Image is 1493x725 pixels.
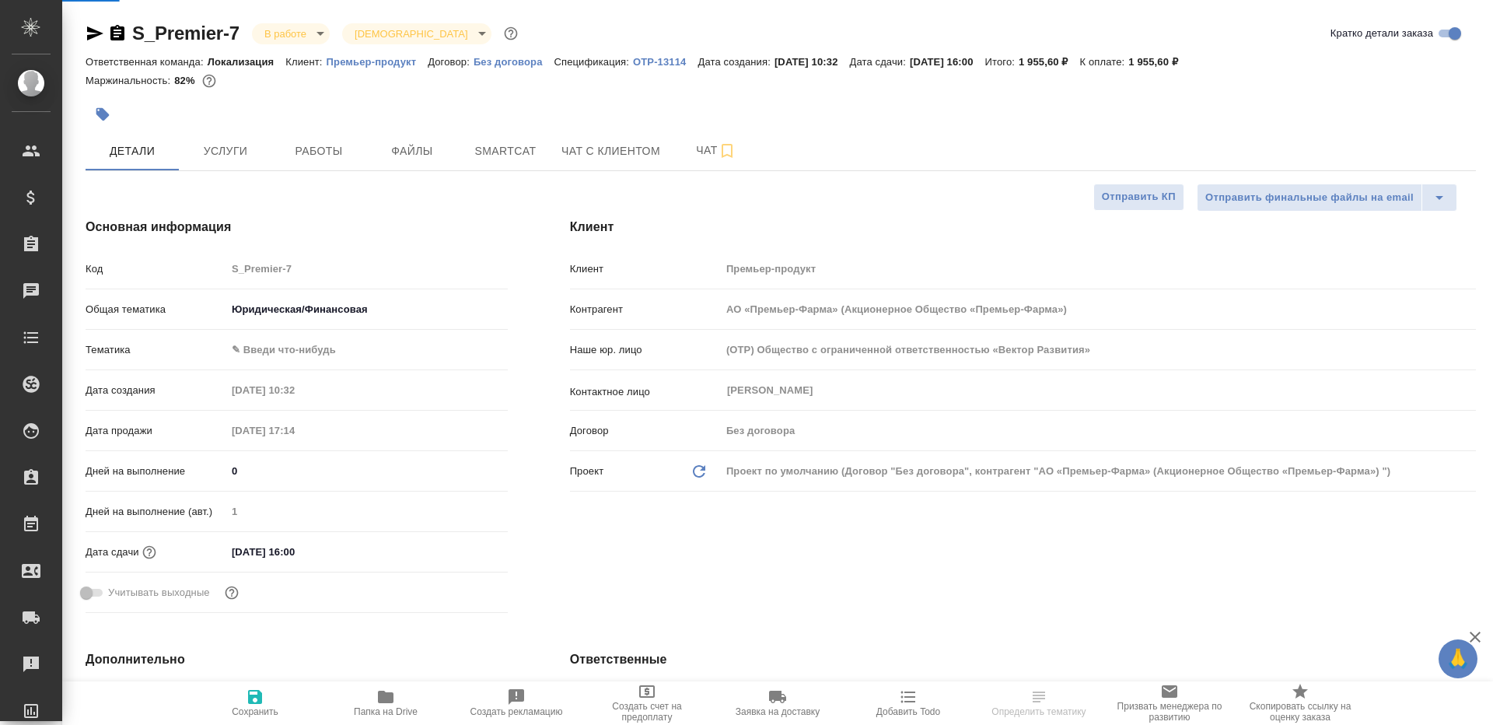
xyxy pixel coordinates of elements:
[1104,681,1235,725] button: Призвать менеджера по развитию
[260,27,311,40] button: В работе
[86,423,226,439] p: Дата продажи
[285,56,326,68] p: Клиент:
[1205,189,1414,207] span: Отправить финальные файлы на email
[108,585,210,601] span: Учитывать выходные
[86,545,139,560] p: Дата сдачи
[910,56,985,68] p: [DATE] 16:00
[350,27,472,40] button: [DEMOGRAPHIC_DATA]
[188,142,263,161] span: Услуги
[232,342,489,358] div: ✎ Введи что-нибудь
[591,701,703,723] span: Создать счет на предоплату
[95,142,170,161] span: Детали
[320,681,451,725] button: Папка на Drive
[570,342,721,358] p: Наше юр. лицо
[1019,56,1080,68] p: 1 955,60 ₽
[721,298,1476,320] input: Пустое поле
[633,54,698,68] a: OTP-13114
[736,706,820,717] span: Заявка на доставку
[1128,56,1190,68] p: 1 955,60 ₽
[190,681,320,725] button: Сохранить
[1093,184,1184,211] button: Отправить КП
[721,419,1476,442] input: Пустое поле
[451,681,582,725] button: Создать рекламацию
[570,261,721,277] p: Клиент
[226,379,362,401] input: Пустое поле
[554,56,633,68] p: Спецификация:
[470,706,563,717] span: Создать рекламацию
[226,419,362,442] input: Пустое поле
[468,142,543,161] span: Smartcat
[375,142,449,161] span: Файлы
[1330,26,1433,41] span: Кратко детали заказа
[1114,701,1226,723] span: Призвать менеджера по развитию
[561,142,660,161] span: Чат с клиентом
[232,706,278,717] span: Сохранить
[474,56,554,68] p: Без договора
[86,75,174,86] p: Маржинальность:
[139,542,159,562] button: Если добавить услуги и заполнить их объемом, то дата рассчитается автоматически
[86,650,508,669] h4: Дополнительно
[1197,184,1457,212] div: split button
[985,56,1019,68] p: Итого:
[226,257,508,280] input: Пустое поле
[86,383,226,398] p: Дата создания
[222,583,242,603] button: Выбери, если сб и вс нужно считать рабочими днями для выполнения заказа.
[774,56,850,68] p: [DATE] 10:32
[570,218,1476,236] h4: Клиент
[721,458,1476,485] div: Проект по умолчанию (Договор "Без договора", контрагент "АО «Премьер-Фарма» (Акционерное Общество...
[226,337,508,363] div: ✎ Введи что-нибудь
[1102,188,1176,206] span: Отправить КП
[86,97,120,131] button: Добавить тэг
[570,464,604,479] p: Проект
[327,54,428,68] a: Премьер-продукт
[712,681,843,725] button: Заявка на доставку
[633,56,698,68] p: OTP-13114
[698,56,774,68] p: Дата создания:
[174,75,198,86] p: 82%
[86,56,208,68] p: Ответственная команда:
[252,23,330,44] div: В работе
[1235,681,1365,725] button: Скопировать ссылку на оценку заказа
[843,681,974,725] button: Добавить Todo
[86,342,226,358] p: Тематика
[86,504,226,520] p: Дней на выполнение (авт.)
[199,71,219,91] button: 300.10 RUB;
[570,423,721,439] p: Договор
[1080,56,1129,68] p: К оплате:
[570,650,1476,669] h4: Ответственные
[721,257,1476,280] input: Пустое поле
[570,384,721,400] p: Контактное лицо
[86,464,226,479] p: Дней на выполнение
[1244,701,1356,723] span: Скопировать ссылку на оценку заказа
[582,681,712,725] button: Создать счет на предоплату
[428,56,474,68] p: Договор:
[570,302,721,317] p: Контрагент
[86,218,508,236] h4: Основная информация
[281,142,356,161] span: Работы
[974,681,1104,725] button: Определить тематику
[86,261,226,277] p: Код
[108,24,127,43] button: Скопировать ссылку
[850,56,910,68] p: Дата сдачи:
[1439,639,1477,678] button: 🙏
[679,141,753,160] span: Чат
[86,302,226,317] p: Общая тематика
[226,500,508,523] input: Пустое поле
[86,24,104,43] button: Скопировать ссылку для ЯМессенджера
[226,296,508,323] div: Юридическая/Финансовая
[991,706,1086,717] span: Определить тематику
[226,541,362,563] input: ✎ Введи что-нибудь
[1197,184,1422,212] button: Отправить финальные файлы на email
[354,706,418,717] span: Папка на Drive
[1445,643,1471,675] span: 🙏
[208,56,286,68] p: Локализация
[474,54,554,68] a: Без договора
[342,23,491,44] div: В работе
[721,338,1476,361] input: Пустое поле
[226,460,508,482] input: ✎ Введи что-нибудь
[327,56,428,68] p: Премьер-продукт
[876,706,940,717] span: Добавить Todo
[501,23,521,44] button: Доп статусы указывают на важность/срочность заказа
[718,142,736,160] svg: Подписаться
[132,23,240,44] a: S_Premier-7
